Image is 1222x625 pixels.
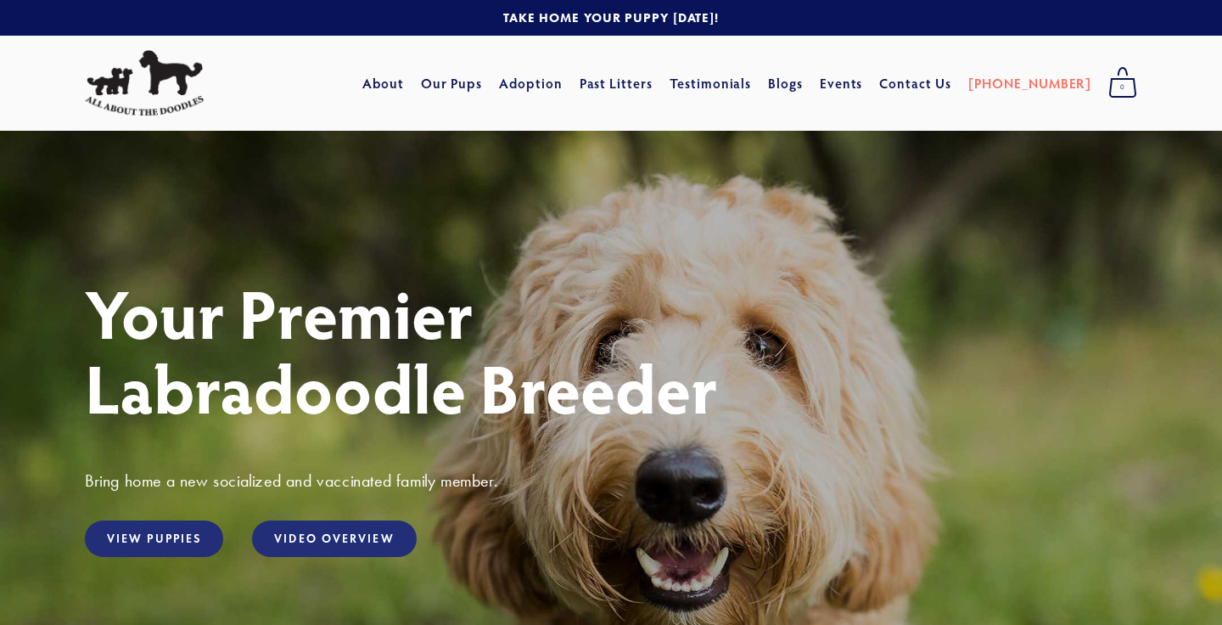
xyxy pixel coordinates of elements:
[499,68,563,99] a: Adoption
[879,68,951,99] a: Contact Us
[85,50,204,116] img: All About The Doodles
[670,68,752,99] a: Testimonials
[85,470,1137,492] h3: Bring home a new socialized and vaccinated family member.
[421,68,483,99] a: Our Pups
[85,521,223,557] a: View Puppies
[362,68,404,99] a: About
[820,68,863,99] a: Events
[252,521,416,557] a: Video Overview
[1100,62,1146,104] a: 0 items in cart
[1108,76,1137,99] span: 0
[968,68,1091,99] a: [PHONE_NUMBER]
[580,74,653,92] a: Past Litters
[85,275,1137,425] h1: Your Premier Labradoodle Breeder
[768,68,803,99] a: Blogs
